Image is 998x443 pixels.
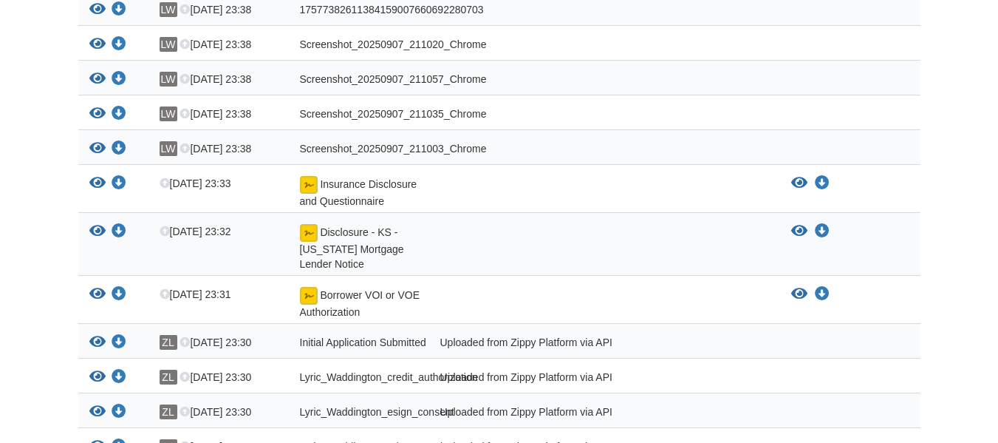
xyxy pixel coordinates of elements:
div: Uploaded from Zippy Platform via API [429,335,780,354]
a: Download Insurance Disclosure and Questionnaire [815,177,830,189]
span: [DATE] 23:38 [180,73,251,85]
span: [DATE] 23:32 [160,226,231,237]
button: View Lyric_Waddington_credit_authorization [89,370,106,385]
span: [DATE] 23:30 [180,337,251,348]
span: ZL [160,335,177,350]
button: View Insurance Disclosure and Questionnaire [791,176,807,191]
a: Download Borrower VOI or VOE Authorization [112,289,126,301]
span: ZL [160,405,177,419]
button: View Insurance Disclosure and Questionnaire [89,176,106,192]
span: Disclosure - KS - [US_STATE] Mortgage Lender Notice [300,226,404,270]
div: Uploaded from Zippy Platform via API [429,405,780,424]
span: Lyric_Waddington_credit_authorization [300,371,478,383]
a: Download Disclosure - KS - Kansas Mortgage Lender Notice [815,226,830,237]
button: View Borrower VOI or VOE Authorization [89,287,106,302]
div: Uploaded from Zippy Platform via API [429,370,780,389]
span: [DATE] 23:38 [180,108,251,120]
span: Borrower VOI or VOE Authorization [300,289,420,318]
button: View Screenshot_20250907_211035_Chrome [89,106,106,122]
img: Document fully signed [300,176,318,194]
span: Screenshot_20250907_211035_Chrome [300,108,487,120]
a: Download Initial Application Submitted [112,337,126,349]
img: Document fully signed [300,287,318,305]
span: [DATE] 23:38 [180,38,251,50]
a: Download Disclosure - KS - Kansas Mortgage Lender Notice [112,226,126,238]
span: [DATE] 23:30 [180,406,251,418]
span: [DATE] 23:30 [180,371,251,383]
span: LW [160,72,177,87]
img: Document fully signed [300,224,318,242]
button: View Disclosure - KS - Kansas Mortgage Lender Notice [791,224,807,239]
a: Download Screenshot_20250907_211035_Chrome [112,109,126,121]
a: Download Insurance Disclosure and Questionnaire [112,178,126,190]
a: Download Lyric_Waddington_esign_consent [112,407,126,419]
a: Download Screenshot_20250907_211057_Chrome [112,74,126,86]
span: [DATE] 23:31 [160,288,231,300]
button: View Screenshot_20250907_211057_Chrome [89,72,106,87]
span: LW [160,2,177,17]
span: Screenshot_20250907_211057_Chrome [300,73,487,85]
button: View Screenshot_20250907_211020_Chrome [89,37,106,53]
span: [DATE] 23:38 [180,143,251,155]
button: View Lyric_Waddington_esign_consent [89,405,106,420]
span: [DATE] 23:33 [160,177,231,189]
span: Insurance Disclosure and Questionnaire [300,178,417,207]
button: View Screenshot_20250907_211003_Chrome [89,141,106,157]
button: View Borrower VOI or VOE Authorization [791,287,807,302]
a: Download Screenshot_20250907_211003_Chrome [112,143,126,155]
span: Initial Application Submitted [300,337,426,348]
a: Download Lyric_Waddington_credit_authorization [112,372,126,384]
span: Screenshot_20250907_211020_Chrome [300,38,487,50]
button: View 17577382611384159007660692280703 [89,2,106,18]
span: Lyric_Waddington_esign_consent [300,406,454,418]
span: LW [160,106,177,121]
a: Download 17577382611384159007660692280703 [112,4,126,16]
button: View Initial Application Submitted [89,335,106,351]
span: [DATE] 23:38 [180,4,251,16]
a: Download Screenshot_20250907_211020_Chrome [112,39,126,51]
span: LW [160,141,177,156]
span: LW [160,37,177,52]
a: Download Borrower VOI or VOE Authorization [815,288,830,300]
span: ZL [160,370,177,385]
span: Screenshot_20250907_211003_Chrome [300,143,487,155]
span: 17577382611384159007660692280703 [300,4,484,16]
button: View Disclosure - KS - Kansas Mortgage Lender Notice [89,224,106,240]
